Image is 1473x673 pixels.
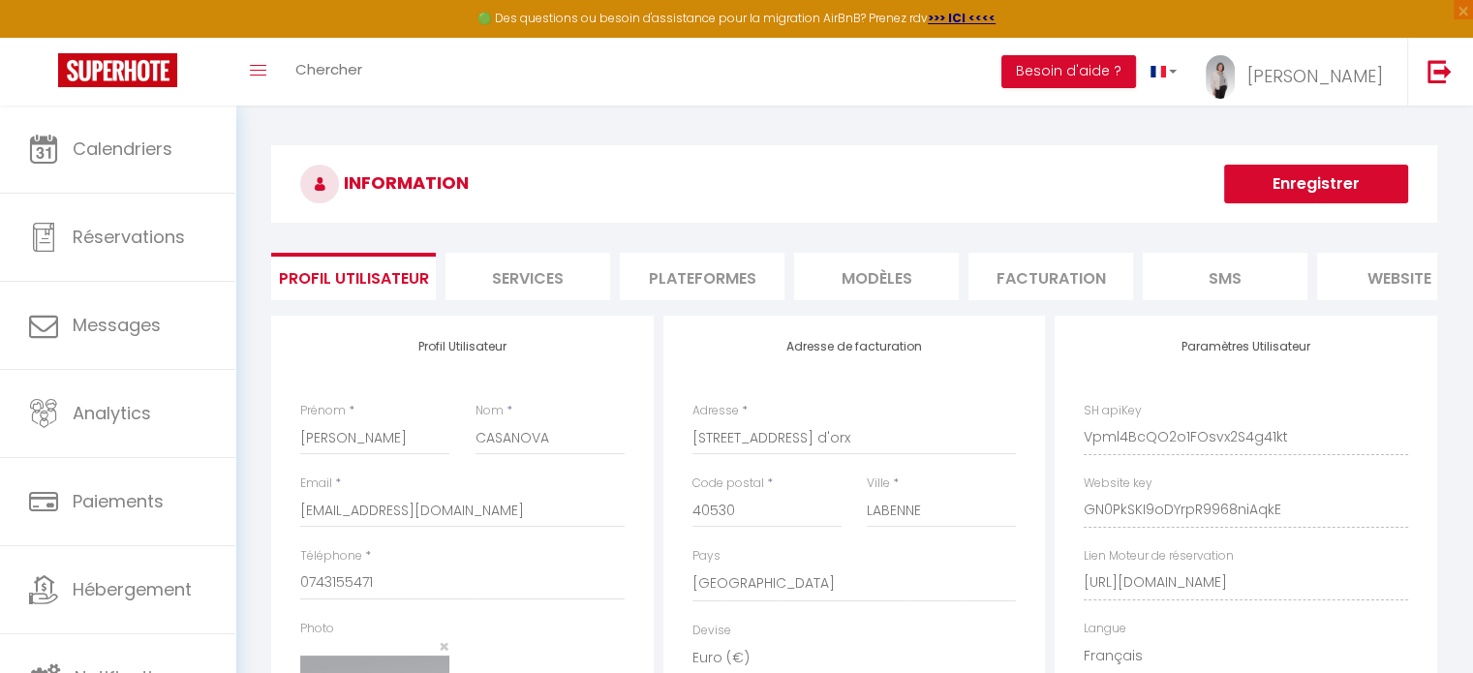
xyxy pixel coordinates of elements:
span: × [439,634,449,658]
label: Photo [300,620,334,638]
h3: INFORMATION [271,145,1437,223]
span: [PERSON_NAME] [1247,64,1383,88]
h4: Adresse de facturation [692,340,1017,353]
li: MODÈLES [794,253,959,300]
li: Profil Utilisateur [271,253,436,300]
h4: Profil Utilisateur [300,340,625,353]
h4: Paramètres Utilisateur [1084,340,1408,353]
label: Devise [692,622,731,640]
label: Prénom [300,402,346,420]
img: Super Booking [58,53,177,87]
label: Ville [867,474,890,493]
span: Calendriers [73,137,172,161]
li: SMS [1143,253,1307,300]
label: Pays [692,547,721,566]
a: Chercher [281,38,377,106]
label: Téléphone [300,547,362,566]
a: >>> ICI <<<< [928,10,996,26]
li: Facturation [968,253,1133,300]
button: Besoin d'aide ? [1001,55,1136,88]
label: Code postal [692,474,764,493]
span: Paiements [73,489,164,513]
button: Enregistrer [1224,165,1408,203]
span: Analytics [73,401,151,425]
li: Services [445,253,610,300]
span: Réservations [73,225,185,249]
label: Website key [1084,474,1152,493]
img: ... [1206,55,1235,99]
span: Chercher [295,59,362,79]
label: Email [300,474,332,493]
span: Messages [73,313,161,337]
label: Lien Moteur de réservation [1084,547,1234,566]
label: Nom [476,402,504,420]
label: Langue [1084,620,1126,638]
label: Adresse [692,402,739,420]
a: ... [PERSON_NAME] [1191,38,1407,106]
button: Close [439,638,449,656]
img: logout [1427,59,1452,83]
li: Plateformes [620,253,784,300]
span: Hébergement [73,577,192,601]
label: SH apiKey [1084,402,1142,420]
